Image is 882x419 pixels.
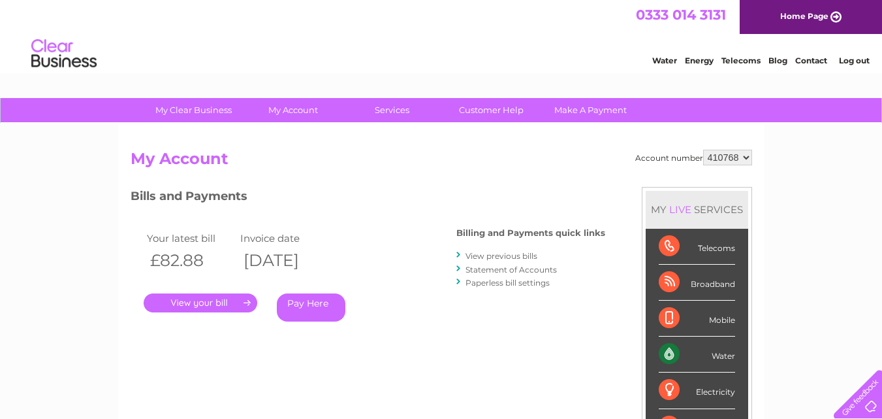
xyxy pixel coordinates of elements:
div: Account number [635,150,752,165]
a: Services [338,98,446,122]
div: Clear Business is a trading name of Verastar Limited (registered in [GEOGRAPHIC_DATA] No. 3667643... [133,7,750,63]
a: Paperless bill settings [465,278,550,288]
a: Telecoms [721,56,761,65]
div: Electricity [659,373,735,409]
div: MY SERVICES [646,191,748,228]
h4: Billing and Payments quick links [456,228,605,238]
a: My Clear Business [140,98,247,122]
a: Make A Payment [537,98,644,122]
a: Pay Here [277,293,345,322]
a: My Account [239,98,347,122]
a: Log out [839,56,870,65]
div: Broadband [659,265,735,301]
div: LIVE [667,203,694,216]
img: logo.png [31,34,97,74]
a: Water [652,56,677,65]
div: Mobile [659,301,735,337]
td: Invoice date [237,229,331,247]
a: . [144,293,257,312]
h3: Bills and Payments [131,187,605,210]
a: Energy [685,56,714,65]
a: Contact [795,56,827,65]
a: 0333 014 3131 [636,7,726,23]
th: £82.88 [144,247,238,274]
td: Your latest bill [144,229,238,247]
a: View previous bills [465,251,537,261]
a: Blog [768,56,787,65]
h2: My Account [131,150,752,175]
div: Water [659,337,735,373]
a: Customer Help [437,98,545,122]
div: Telecoms [659,229,735,265]
th: [DATE] [237,247,331,274]
a: Statement of Accounts [465,265,557,275]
